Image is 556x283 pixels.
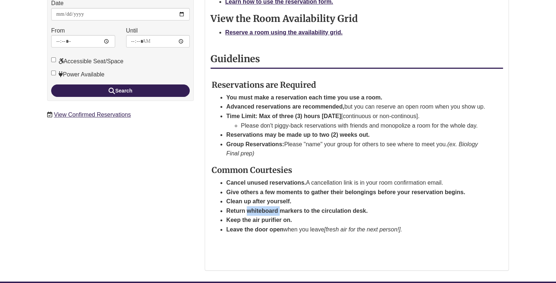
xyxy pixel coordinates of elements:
li: A cancellation link is in your room confirmation email. [226,178,485,188]
li: when you leave [226,225,485,234]
strong: Time Limit: Max of three (3) hours [DATE] [226,113,341,119]
li: but you can reserve an open room when you show up. [226,102,485,112]
strong: Keep the air purifier on. [226,217,292,223]
strong: Give others a few moments to gather their belongings before your reservation begins. [226,189,465,195]
label: From [51,26,65,35]
li: Please don't piggy-back reservations with friends and monopolize a room for the whole day. [241,121,485,131]
strong: Reservations may be made up to two (2) weeks out. [226,132,370,138]
em: [fresh air for the next person!]. [324,226,402,233]
a: View Confirmed Reservations [54,112,131,118]
strong: View the Room Availability Grid [211,13,358,24]
button: Search [51,84,190,97]
strong: You must make a reservation each time you use a room. [226,94,382,101]
strong: Reservations are Required [212,80,316,90]
label: Until [126,26,138,35]
strong: Clean up after yourself. [226,198,291,204]
li: [continuous or non-continous]. [226,112,485,130]
input: Accessible Seat/Space [51,57,56,62]
strong: Advanced reservations are recommended, [226,103,344,110]
strong: Group Reservations: [226,141,284,147]
input: Power Available [51,71,56,75]
strong: Leave the door open [226,226,283,233]
strong: Common Courtesies [212,165,292,175]
label: Power Available [51,70,105,79]
strong: Cancel unused reservations. [226,180,306,186]
strong: Return whiteboard markers to the circulation desk. [226,208,368,214]
li: Please "name" your group for others to see where to meet you. [226,140,485,158]
strong: Guidelines [211,53,260,65]
a: Reserve a room using the availability grid. [225,29,343,35]
label: Accessible Seat/Space [51,57,124,66]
